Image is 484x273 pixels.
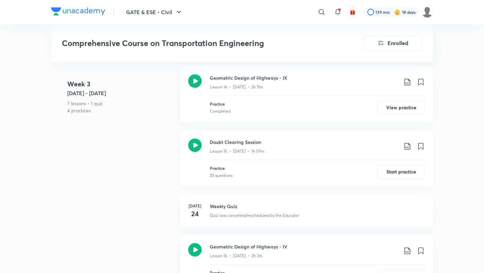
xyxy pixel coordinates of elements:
button: Start practice [377,165,425,179]
img: Company Logo [51,7,105,15]
p: Practice [210,165,233,171]
a: Doubt Clearing SessionLesson 15 • [DATE] • 1h 59mPractice20 questionsStart practice [180,130,433,195]
h3: Weekly Quiz [210,203,425,210]
h4: Week 3 [67,79,175,89]
h3: Geometric Design of Highways - IV [210,243,398,250]
div: Completed [210,108,231,114]
img: avatar [350,9,356,15]
p: 7 lessons • 1 quiz [67,100,175,107]
h4: 24 [188,209,202,219]
p: Lesson 14 • [DATE] • 2h 11m [210,84,263,90]
img: streak [394,9,401,15]
a: [DATE]24Weekly QuizQuiz was cancelled/rescheduled by the Educator [180,195,433,235]
h3: Comprehensive Course on Transportation Engineering [62,38,325,48]
button: View practice [377,101,425,114]
p: 4 practices [67,107,175,114]
h5: [DATE] - [DATE] [67,89,175,97]
p: Practice [210,101,231,107]
button: Enrolled [363,35,422,51]
h6: [DATE] [188,203,202,209]
p: Quiz was cancelled/rescheduled by the Educator [210,212,299,219]
div: 20 questions [210,172,233,179]
button: GATE & ESE - Civil [122,5,187,19]
button: avatar [347,7,358,17]
h3: Geometric Design of Highways - IX [210,74,398,81]
img: Rahul KD [421,6,433,18]
p: Lesson 16 • [DATE] • 2h 3m [210,253,263,259]
a: Geometric Design of Highways - IXLesson 14 • [DATE] • 2h 11mPracticeCompletedView practice [180,66,433,130]
a: Company Logo [51,7,105,17]
p: Lesson 15 • [DATE] • 1h 59m [210,148,265,154]
h3: Doubt Clearing Session [210,139,398,146]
